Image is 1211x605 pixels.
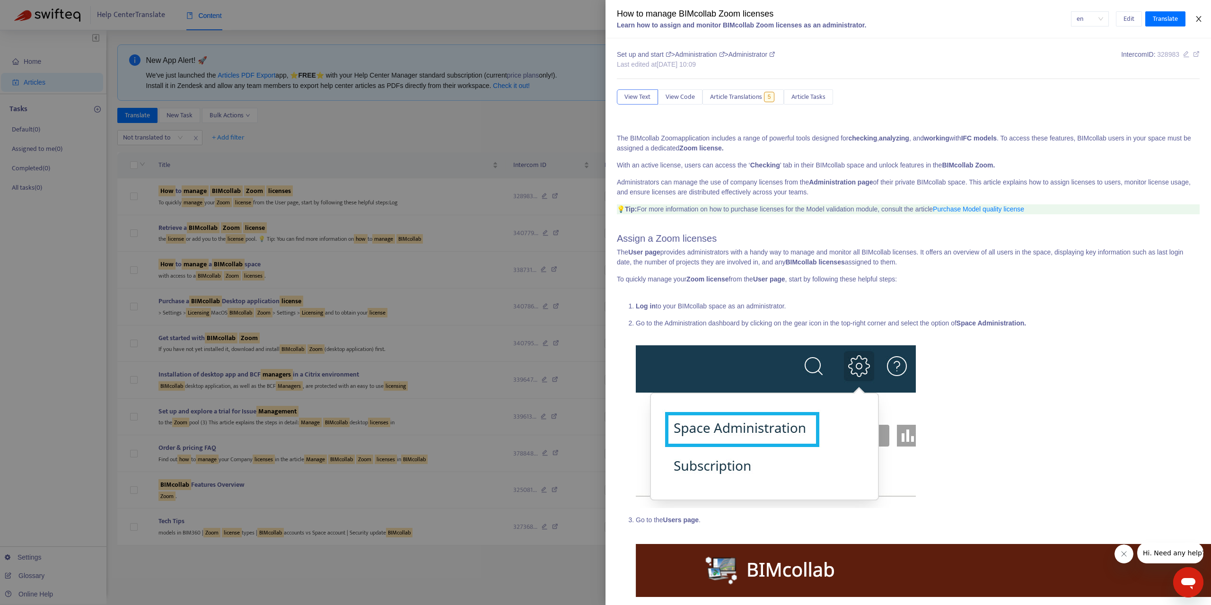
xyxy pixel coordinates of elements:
b: Space Administration. [957,319,1026,327]
p: Go to the Administration dashboard by clicking on the gear icon in the top-right corner and selec... [636,318,1200,338]
img: edbsnf98722511cb3be32de2ab4497254bf6e9b61760463fe42d92d94204113bed1e4ad38c8534b492f9cac30a6fdd238... [636,345,916,508]
b: User page [628,248,660,256]
span: Administration > [675,51,728,58]
p: 💡 For more information on how to purchase licenses for the Model validation module, consult the a... [617,204,1200,214]
iframe: Close message [1114,544,1133,563]
p: With an active license, users can access the ‘ ’ tab in their BIMcollab space and unlock features... [617,160,1200,170]
span: Set up and start > [617,51,675,58]
button: Article Tasks [784,89,833,105]
span: Hi. Need any help? [6,7,68,14]
button: Article Translations5 [702,89,784,105]
span: View Code [666,92,695,102]
button: View Code [658,89,702,105]
b: User page [753,275,785,283]
div: Last edited at [DATE] 10:09 [617,60,775,70]
b: Administration page [809,178,873,186]
p: The provides administrators with a handy way to manage and monitor all BIMcollab licenses. It off... [617,247,1200,267]
b: IFC models [961,134,997,142]
b: Users page [663,516,699,524]
b: Zoom license [686,275,728,283]
span: Administrator [728,51,775,58]
b: Log in [636,302,656,310]
span: 5 [764,92,775,102]
p: To quickly manage your from the , start by following these helpful steps: ​ [617,274,1200,294]
div: Intercom ID: [1121,50,1200,70]
p: Go to the . ​ [636,515,1200,535]
div: Learn how to assign and monitor BIMcollab Zoom licenses as an administrator. [617,20,1071,30]
span: Article Tasks [791,92,825,102]
b: Checking [750,161,780,169]
b: working [924,134,949,142]
span: View Text [624,92,650,102]
button: Close [1192,15,1205,24]
iframe: Button to launch messaging window [1173,567,1203,597]
span: Edit [1123,14,1134,24]
span: en [1077,12,1103,26]
a: Purchase Model quality license [933,205,1024,213]
span: Translate [1153,14,1178,24]
p: The BIMcollab Zoomapplication includes a range of powerful tools designed for , , and with . To a... [617,133,1200,153]
p: to your BIMcollab space as an administrator. [636,301,1200,311]
h2: ​Assign a Zoom licenses [617,221,1200,244]
b: Tip: [625,205,637,213]
button: View Text [617,89,658,105]
div: How to manage BIMcollab Zoom licenses [617,8,1071,20]
p: Administrators can manage the use of company licenses from the of their private BIMcollab space. ... [617,177,1200,197]
button: Translate [1145,11,1185,26]
button: Edit [1116,11,1142,26]
b: BIMcollab licenses [785,258,844,266]
b: checking [849,134,878,142]
b: Zoom license. [679,144,723,152]
span: 328983 [1157,51,1179,58]
span: close [1195,15,1202,23]
b: BIMcollab Zoom. [942,161,995,169]
iframe: Message from company [1137,543,1203,563]
span: Article Translations [710,92,762,102]
b: analyzing [879,134,909,142]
